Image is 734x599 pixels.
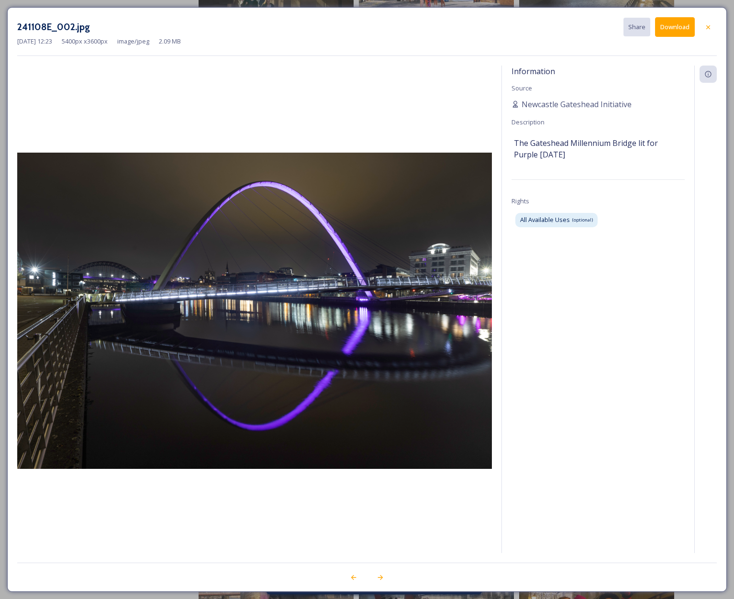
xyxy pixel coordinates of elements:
[512,118,545,126] span: Description
[522,99,632,110] span: Newcastle Gateshead Initiative
[117,37,149,46] span: image/jpeg
[17,153,492,469] img: 241108E_002.jpg
[572,217,593,223] span: (optional)
[512,66,555,77] span: Information
[159,37,181,46] span: 2.09 MB
[62,37,108,46] span: 5400 px x 3600 px
[623,18,650,36] button: Share
[512,197,529,205] span: Rights
[17,37,52,46] span: [DATE] 12:23
[655,17,695,37] button: Download
[514,137,682,160] span: The Gateshead Millennium Bridge lit for Purple [DATE]
[17,20,90,34] h3: 241108E_002.jpg
[520,215,570,224] span: All Available Uses
[512,84,532,92] span: Source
